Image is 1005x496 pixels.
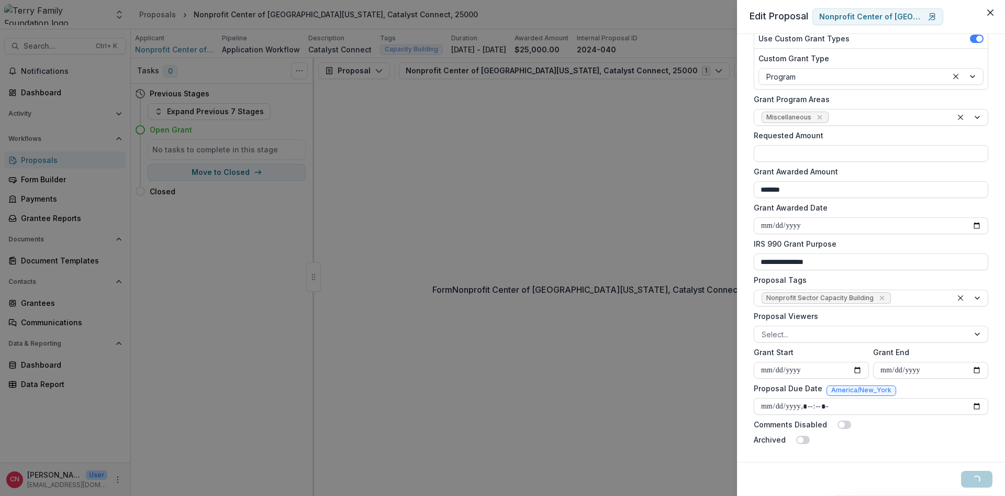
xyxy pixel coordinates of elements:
[754,274,982,285] label: Proposal Tags
[750,10,808,21] span: Edit Proposal
[982,4,999,21] button: Close
[754,419,827,430] label: Comments Disabled
[754,94,982,105] label: Grant Program Areas
[831,387,891,394] span: America/New_York
[954,292,967,304] div: Clear selected options
[873,347,982,358] label: Grant End
[754,311,982,322] label: Proposal Viewers
[754,347,863,358] label: Grant Start
[877,293,887,303] div: Remove Nonprofit Sector Capacity Building
[819,13,924,21] p: Nonprofit Center of [GEOGRAPHIC_DATA][US_STATE]
[812,8,943,25] a: Nonprofit Center of [GEOGRAPHIC_DATA][US_STATE]
[758,33,850,44] label: Use Custom Grant Types
[814,112,825,123] div: Remove Miscellaneous
[766,294,874,302] span: Nonprofit Sector Capacity Building
[954,111,967,124] div: Clear selected options
[754,383,822,394] label: Proposal Due Date
[950,70,962,83] div: Clear selected options
[754,434,786,445] label: Archived
[754,130,982,141] label: Requested Amount
[758,53,977,64] label: Custom Grant Type
[754,166,982,177] label: Grant Awarded Amount
[754,238,982,249] label: IRS 990 Grant Purpose
[754,202,982,213] label: Grant Awarded Date
[766,114,811,121] span: Miscellaneous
